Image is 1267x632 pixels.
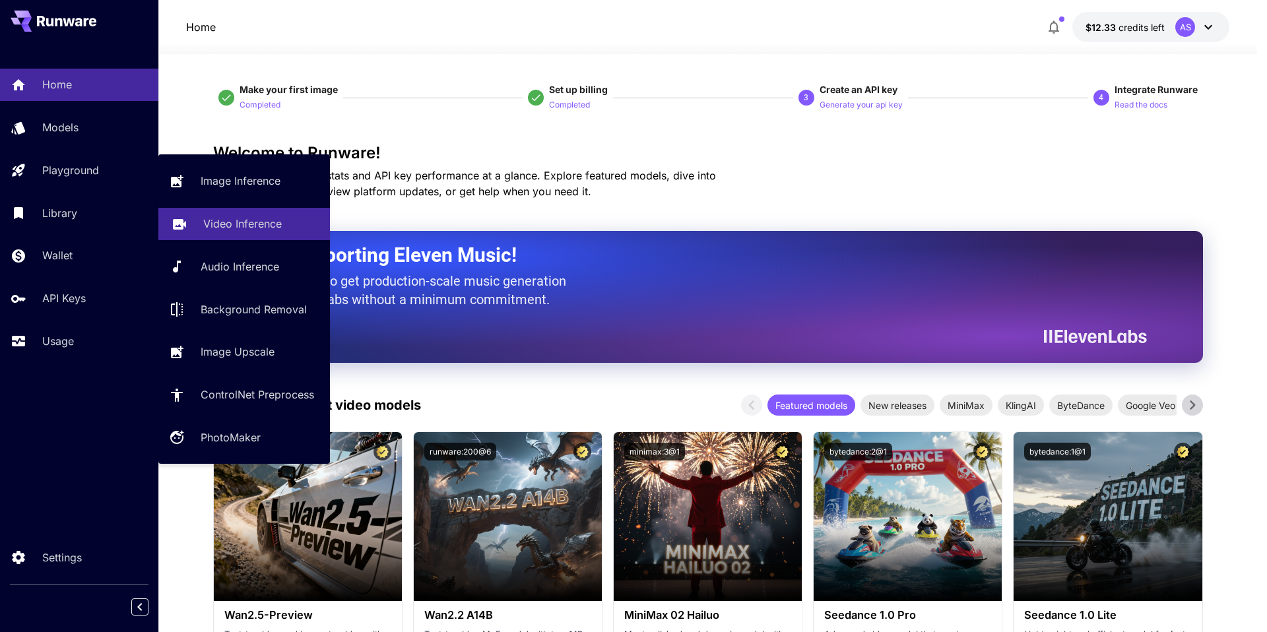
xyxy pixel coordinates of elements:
[158,165,330,197] a: Image Inference
[861,398,934,412] span: New releases
[614,432,802,601] img: alt
[224,609,391,621] h3: Wan2.5-Preview
[214,432,402,601] img: alt
[624,609,791,621] h3: MiniMax 02 Hailuo
[201,173,280,189] p: Image Inference
[158,422,330,454] a: PhotoMaker
[42,550,82,565] p: Settings
[42,77,72,92] p: Home
[820,84,897,95] span: Create an API key
[246,243,1137,268] h2: Now Supporting Eleven Music!
[158,293,330,325] a: Background Removal
[1086,22,1119,33] span: $12.33
[42,290,86,306] p: API Keys
[186,19,216,35] nav: breadcrumb
[240,99,280,111] p: Completed
[1175,17,1195,37] div: AS
[374,443,391,460] button: Certified Model – Vetted for best performance and includes a commercial license.
[1024,443,1091,460] button: bytedance:1@1
[213,144,1203,162] h3: Welcome to Runware!
[414,432,602,601] img: alt
[1099,92,1103,104] p: 4
[240,84,338,95] span: Make your first image
[1115,84,1198,95] span: Integrate Runware
[42,162,99,178] p: Playground
[1118,398,1183,412] span: Google Veo
[158,336,330,368] a: Image Upscale
[186,19,216,35] p: Home
[158,208,330,240] a: Video Inference
[158,379,330,411] a: ControlNet Preprocess
[1072,12,1229,42] button: $12.33198
[998,398,1044,412] span: KlingAI
[624,443,685,460] button: minimax:3@1
[424,443,496,460] button: runware:200@6
[424,609,591,621] h3: Wan2.2 A14B
[820,99,903,111] p: Generate your api key
[246,272,576,309] p: The only way to get production-scale music generation from Eleven Labs without a minimum commitment.
[201,387,314,402] p: ControlNet Preprocess
[42,333,74,349] p: Usage
[1049,398,1113,412] span: ByteDance
[1119,22,1165,33] span: credits left
[973,443,991,460] button: Certified Model – Vetted for best performance and includes a commercial license.
[213,169,716,198] span: Check out your usage stats and API key performance at a glance. Explore featured models, dive int...
[824,443,892,460] button: bytedance:2@1
[1014,432,1202,601] img: alt
[804,92,808,104] p: 3
[824,609,991,621] h3: Seedance 1.0 Pro
[573,443,591,460] button: Certified Model – Vetted for best performance and includes a commercial license.
[42,205,77,221] p: Library
[201,301,307,317] p: Background Removal
[42,247,73,263] p: Wallet
[201,259,279,274] p: Audio Inference
[201,344,275,360] p: Image Upscale
[42,119,79,135] p: Models
[1086,20,1165,34] div: $12.33198
[814,432,1002,601] img: alt
[773,443,791,460] button: Certified Model – Vetted for best performance and includes a commercial license.
[158,251,330,283] a: Audio Inference
[131,598,148,616] button: Collapse sidebar
[549,99,590,111] p: Completed
[940,398,992,412] span: MiniMax
[767,398,855,412] span: Featured models
[549,84,608,95] span: Set up billing
[141,595,158,619] div: Collapse sidebar
[1174,443,1192,460] button: Certified Model – Vetted for best performance and includes a commercial license.
[1115,99,1167,111] p: Read the docs
[201,429,261,445] p: PhotoMaker
[203,216,282,232] p: Video Inference
[1024,609,1191,621] h3: Seedance 1.0 Lite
